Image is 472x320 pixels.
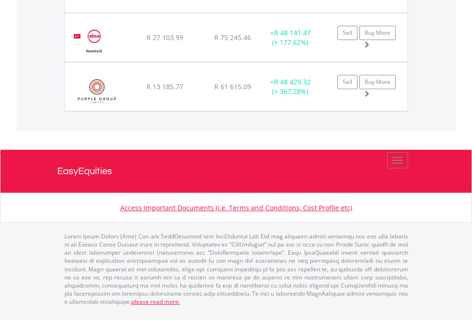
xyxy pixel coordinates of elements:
p: Lorem Ipsum Dolors (Ame) Con a/e SeddOeiusmod tem InciDiduntut Lab Etd mag aliquaen admin veniamq... [64,232,408,306]
a: Access Important Documents (i.e. Terms and Conditions, Cost Profile etc) [120,203,352,212]
span: R 75 245.46 [214,33,251,42]
span: R 27 103.99 [147,33,183,42]
img: EQU.ZA.GLD.png [70,25,118,59]
div: + (+ 177.62%) [261,28,320,47]
span: R 13 185.77 [147,82,183,91]
img: EQU.ZA.PPE.png [70,74,125,108]
a: Buy More [359,26,396,40]
a: Buy More [359,75,396,89]
span: R 61 615.09 [214,82,251,91]
a: Sell [337,26,357,40]
span: R 48 429.32 [274,77,311,86]
a: Sell [337,75,357,89]
span: R 48 141.47 [274,28,311,37]
a: please read more: [131,298,180,306]
div: + (+ 367.28%) [261,77,320,96]
a: EasyEquities [57,150,415,193]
